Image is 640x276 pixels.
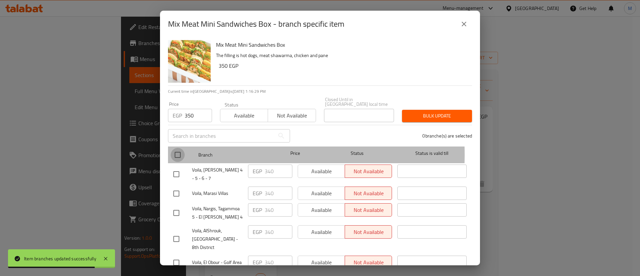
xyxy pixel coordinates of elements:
[223,111,265,120] span: Available
[407,112,467,120] span: Bulk update
[456,16,472,32] button: close
[268,109,316,122] button: Not available
[192,227,243,252] span: Voila, AlShrouk,[GEOGRAPHIC_DATA] - 8th District
[402,110,472,122] button: Bulk update
[220,109,268,122] button: Available
[422,132,472,139] p: 0 branche(s) are selected
[219,61,467,70] h6: 350 EGP
[168,40,211,83] img: Mix Meat Mini Sandwiches Box
[253,206,262,214] p: EGP
[192,166,243,183] span: Voila, [PERSON_NAME] 4 - 5 - 6 - 7
[265,187,292,200] input: Please enter price
[265,165,292,178] input: Please enter price
[198,151,268,159] span: Branch
[192,189,243,198] span: Voila, Marasi Villas
[265,256,292,269] input: Please enter price
[253,167,262,175] p: EGP
[397,149,467,158] span: Status is valid till
[216,40,467,49] h6: Mix Meat Mini Sandwiches Box
[253,258,262,266] p: EGP
[24,255,96,262] div: Item branches updated successfully
[168,19,344,29] h2: Mix Meat Mini Sandwiches Box - branch specific item
[253,189,262,197] p: EGP
[173,111,182,119] p: EGP
[192,205,243,221] span: Voila, Nargis, Tagammoa 5 - El [PERSON_NAME] 4
[265,203,292,217] input: Please enter price
[253,228,262,236] p: EGP
[323,149,392,158] span: Status
[185,109,212,122] input: Please enter price
[273,149,317,158] span: Price
[216,51,467,60] p: The filling is hot dogs, meat shawarma, chicken and pane
[271,111,313,120] span: Not available
[168,88,472,94] p: Current time in [GEOGRAPHIC_DATA] is [DATE] 1:16:29 PM
[265,225,292,239] input: Please enter price
[192,258,243,267] span: Voila, El Obour - Golf Area
[168,129,275,143] input: Search in branches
